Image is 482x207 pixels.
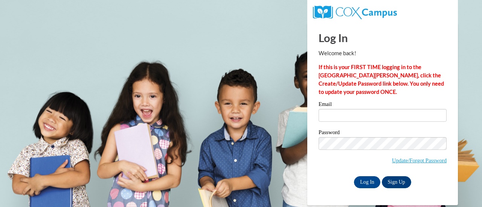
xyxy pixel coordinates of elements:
label: Email [319,101,447,109]
input: Log In [354,176,380,188]
img: COX Campus [313,6,397,19]
a: Sign Up [382,176,411,188]
label: Password [319,130,447,137]
h1: Log In [319,30,447,45]
a: Update/Forgot Password [392,157,447,163]
a: COX Campus [313,9,397,15]
strong: If this is your FIRST TIME logging in to the [GEOGRAPHIC_DATA][PERSON_NAME], click the Create/Upd... [319,64,444,95]
p: Welcome back! [319,49,447,57]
